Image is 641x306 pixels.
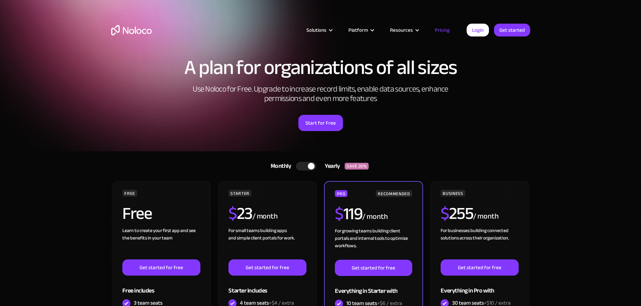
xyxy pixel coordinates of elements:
[228,259,306,276] a: Get started for free
[228,198,237,229] span: $
[473,211,498,222] div: / month
[186,84,456,103] h2: Use Noloco for Free. Upgrade to increase record limits, enable data sources, enhance permissions ...
[298,26,340,34] div: Solutions
[441,205,473,222] h2: 255
[340,26,381,34] div: Platform
[441,227,518,259] div: For businesses building connected solutions across their organization. ‍
[228,276,306,298] div: Starter includes
[381,26,426,34] div: Resources
[441,276,518,298] div: Everything in Pro with
[316,161,345,171] div: Yearly
[122,259,200,276] a: Get started for free
[306,26,326,34] div: Solutions
[426,26,458,34] a: Pricing
[228,190,251,197] div: STARTER
[122,227,200,259] div: Learn to create your first app and see the benefits in your team ‍
[122,190,137,197] div: FREE
[390,26,413,34] div: Resources
[262,161,296,171] div: Monthly
[362,211,388,222] div: / month
[335,227,412,260] div: For growing teams building client portals and internal tools to optimize workflows.
[111,25,152,35] a: home
[111,57,530,78] h1: A plan for organizations of all sizes
[441,190,465,197] div: BUSINESS
[348,26,368,34] div: Platform
[335,260,412,276] a: Get started for free
[228,205,252,222] h2: 23
[122,205,152,222] h2: Free
[122,276,200,298] div: Free includes
[345,163,369,170] div: SAVE 20%
[441,198,449,229] span: $
[228,227,306,259] div: For small teams building apps and simple client portals for work. ‍
[494,24,530,36] a: Get started
[376,190,412,197] div: RECOMMENDED
[335,276,412,298] div: Everything in Starter with
[467,24,489,36] a: Login
[298,115,343,131] a: Start for Free
[335,190,347,197] div: PRO
[441,259,518,276] a: Get started for free
[252,211,278,222] div: / month
[335,198,343,230] span: $
[335,205,362,222] h2: 119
